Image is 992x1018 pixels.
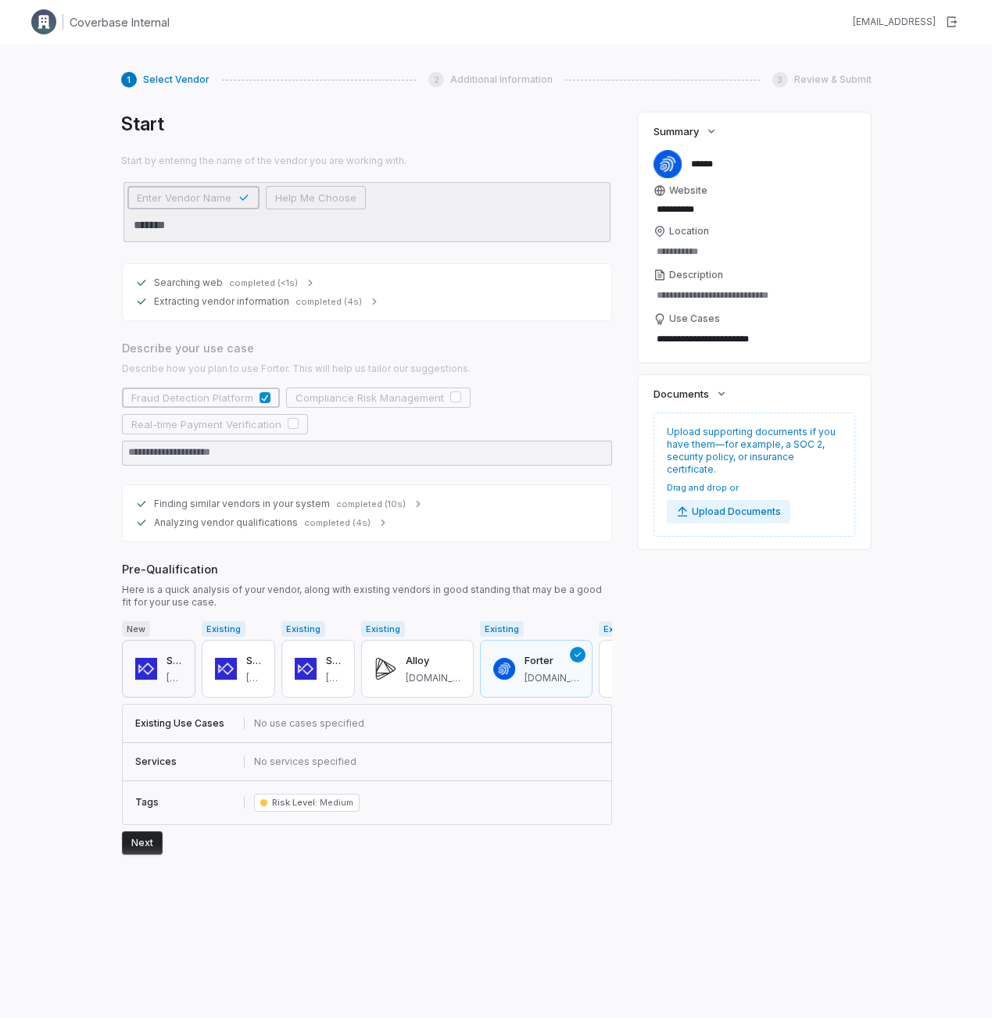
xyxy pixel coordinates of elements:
h1: Start [121,113,613,136]
span: Risk Level : [272,797,317,808]
span: completed (<1s) [229,277,298,289]
span: Existing [202,621,245,637]
span: Documents [654,387,709,401]
div: [EMAIL_ADDRESS] [853,16,936,28]
span: Extracting vendor information [154,295,289,308]
span: Select Vendor [143,73,210,86]
button: Sardine[URL] [202,640,275,698]
span: Existing [480,621,524,637]
span: alloy.com [406,672,460,684]
span: Finding similar vendors in your system [154,498,330,510]
textarea: Use Cases [654,328,856,350]
button: Next [122,831,163,855]
textarea: Description [654,284,856,306]
span: Description [669,269,723,281]
span: Location [669,225,709,238]
span: Summary [654,124,699,138]
button: Summary [649,117,722,145]
div: Existing Use Cases [135,717,245,730]
span: sardine.ai [326,672,342,684]
span: Pre-Qualification [122,561,612,577]
button: Sardine[URL] [122,640,195,698]
span: completed (10s) [336,498,406,510]
span: Here is a quick analysis of your vendor, along with existing vendors in good standing that may be... [122,584,612,609]
span: Use Cases [669,313,720,325]
span: completed (4s) [295,296,362,308]
input: Website [654,200,831,219]
span: Medium [317,797,353,808]
div: 1 [121,72,137,88]
span: Searching web [154,277,223,289]
span: Existing [281,621,325,637]
span: sardine.ai [167,672,182,684]
div: Upload supporting documents if you have them—for example, a SOC 2, security policy, or insurance ... [654,413,856,537]
button: Documents [649,380,732,408]
span: Existing [599,621,643,637]
button: Upload Documents [667,500,790,523]
button: Alloy[DOMAIN_NAME] [361,640,474,698]
div: 3 [772,72,788,88]
span: sardine.ai [246,672,262,684]
input: Location [654,241,856,263]
span: No services specified [254,755,356,768]
div: Tags [135,796,245,809]
span: Drag and drop or [667,482,790,494]
span: Describe your use case [122,340,612,356]
span: Analyzing vendor qualifications [154,516,298,529]
span: Existing [361,621,405,637]
h3: Sardine [167,653,182,669]
span: Describe how you plan to use Forter. This will help us tailor our suggestions. [122,363,612,375]
span: completed (4s) [304,517,371,529]
button: Sardine[URL] [281,640,355,698]
span: Start by entering the name of the vendor you are working with. [121,155,613,167]
button: Forter[DOMAIN_NAME] [480,640,593,698]
div: Services [135,755,245,768]
div: 2 [428,72,444,88]
h3: Alloy [406,653,460,669]
span: Website [669,184,707,197]
h3: Forter [525,653,579,669]
h3: Sardine [326,653,342,669]
h3: Sardine [246,653,262,669]
span: No use cases specified [254,717,364,729]
span: Additional Information [450,73,553,86]
button: Unit21[URL] [599,640,664,698]
span: Review & Submit [794,73,872,86]
img: Clerk Logo [31,9,56,34]
h1: Coverbase Internal [70,14,170,30]
span: New [122,621,150,637]
span: forter.com [525,672,579,684]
